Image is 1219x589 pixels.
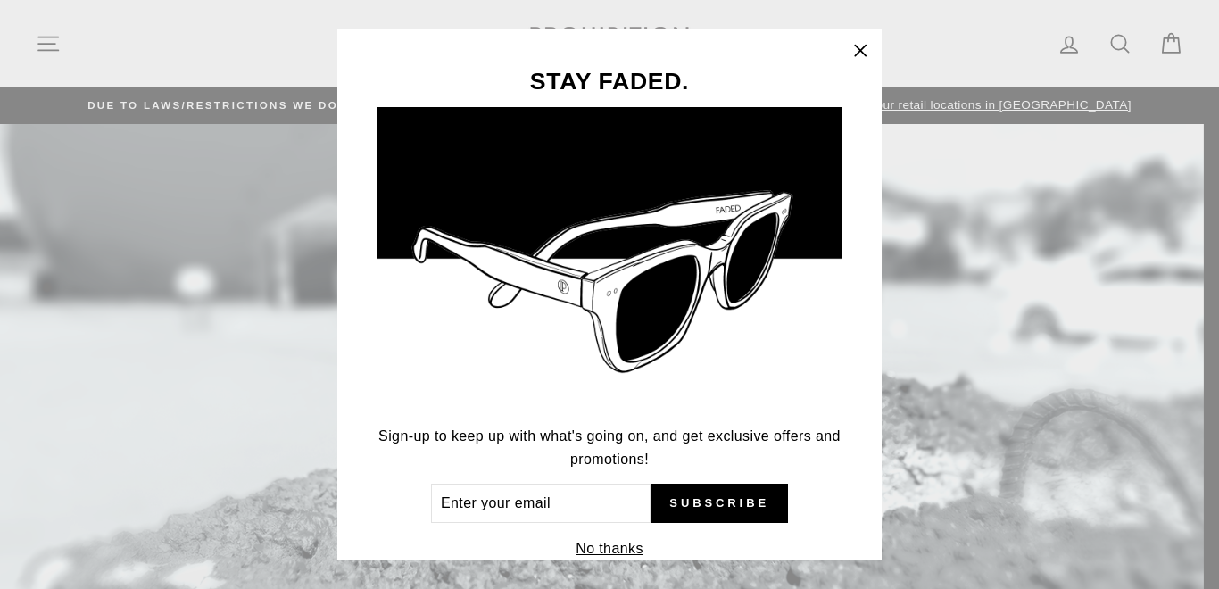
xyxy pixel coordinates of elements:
span: Subscribe [669,495,769,511]
h3: STAY FADED. [377,70,842,94]
input: Enter your email [431,484,651,523]
button: Subscribe [651,484,788,523]
p: Sign-up to keep up with what's going on, and get exclusive offers and promotions! [377,425,842,470]
button: No thanks [570,536,649,561]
